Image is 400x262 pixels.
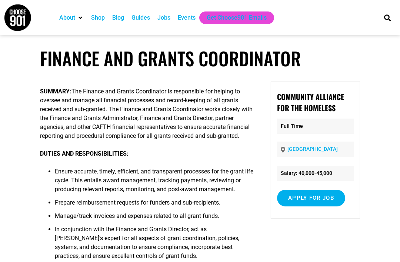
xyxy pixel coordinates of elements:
[40,87,255,140] p: The Finance and Grants Coordinator is responsible for helping to oversee and manage all financial...
[55,212,255,225] li: Manage/track invoices and expenses related to all grant funds.
[287,146,338,152] a: [GEOGRAPHIC_DATA]
[40,47,360,69] h1: Finance and Grants Coordinator
[277,190,345,206] input: Apply for job
[55,198,255,212] li: Prepare reimbursement requests for funders and sub-recipients.
[277,91,344,113] strong: Community Alliance for the Homeless
[91,13,105,22] a: Shop
[59,13,75,22] a: About
[277,166,354,181] li: Salary: 40,000-45,000
[157,13,170,22] a: Jobs
[56,11,373,24] nav: Main nav
[40,150,129,157] strong: DUTIES AND RESPONSIBILITIES:
[277,119,354,134] p: Full Time
[56,11,87,24] div: About
[55,167,255,198] li: Ensure accurate, timely, efficient, and transparent processes for the grant life cycle. This enta...
[40,88,71,95] strong: SUMMARY:
[207,13,267,22] a: Get Choose901 Emails
[112,13,124,22] a: Blog
[381,11,394,24] div: Search
[178,13,196,22] a: Events
[131,13,150,22] a: Guides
